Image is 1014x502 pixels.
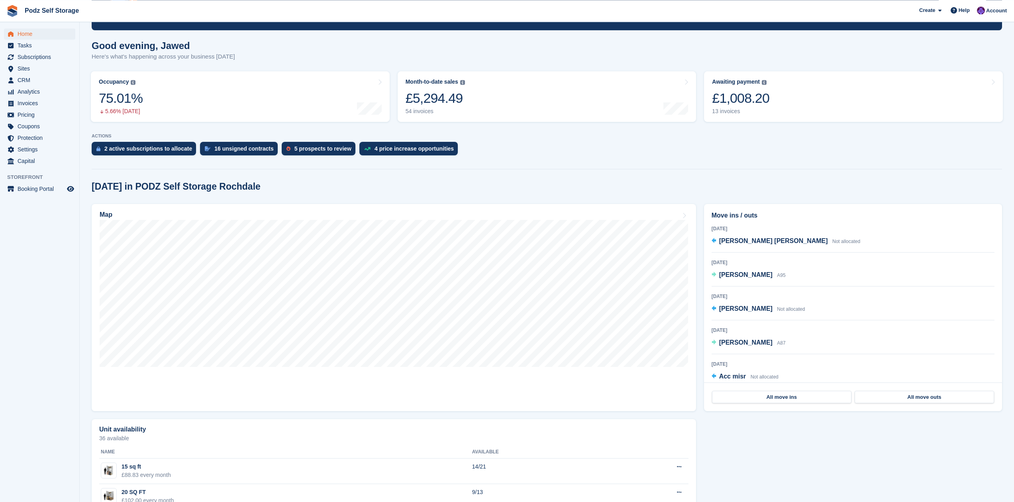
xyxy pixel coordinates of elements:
[92,133,1002,139] p: ACTIONS
[712,78,760,85] div: Awaiting payment
[6,5,18,17] img: stora-icon-8386f47178a22dfd0bd8f6a31ec36ba5ce8667c1dd55bd0f319d3a0aa187defe.svg
[18,132,65,143] span: Protection
[18,40,65,51] span: Tasks
[712,391,851,404] a: All move ins
[398,71,696,122] a: Month-to-date sales £5,294.49 54 invoices
[99,108,143,115] div: 5.66% [DATE]
[18,155,65,167] span: Capital
[4,40,75,51] a: menu
[205,146,210,151] img: contract_signature_icon-13c848040528278c33f63329250d36e43548de30e8caae1d1a13099fd9432cc5.svg
[719,305,773,312] span: [PERSON_NAME]
[99,435,688,441] p: 36 available
[22,4,82,17] a: Podz Self Storage
[92,204,696,411] a: Map
[99,78,129,85] div: Occupancy
[712,225,994,232] div: [DATE]
[122,471,171,479] div: £88.83 every month
[99,446,472,459] th: Name
[18,121,65,132] span: Coupons
[92,52,235,61] p: Here's what's happening across your business [DATE]
[4,109,75,120] a: menu
[7,173,79,181] span: Storefront
[406,78,458,85] div: Month-to-date sales
[777,273,785,278] span: A95
[712,361,994,368] div: [DATE]
[832,239,860,244] span: Not allocated
[92,142,200,159] a: 2 active subscriptions to allocate
[4,86,75,97] a: menu
[719,237,828,244] span: [PERSON_NAME] [PERSON_NAME]
[92,40,235,51] h1: Good evening, Jawed
[4,183,75,194] a: menu
[986,7,1007,15] span: Account
[712,90,769,106] div: £1,008.20
[712,236,860,247] a: [PERSON_NAME] [PERSON_NAME] Not allocated
[104,145,192,152] div: 2 active subscriptions to allocate
[719,373,746,380] span: Acc misr
[959,6,970,14] span: Help
[294,145,351,152] div: 5 prospects to review
[4,51,75,63] a: menu
[18,86,65,97] span: Analytics
[91,71,390,122] a: Occupancy 75.01% 5.66% [DATE]
[460,80,465,85] img: icon-info-grey-7440780725fd019a000dd9b08b2336e03edf1995a4989e88bcd33f0948082b44.svg
[18,183,65,194] span: Booking Portal
[4,28,75,39] a: menu
[4,132,75,143] a: menu
[18,98,65,109] span: Invoices
[712,259,994,266] div: [DATE]
[4,63,75,74] a: menu
[406,90,465,106] div: £5,294.49
[18,144,65,155] span: Settings
[101,490,116,502] img: ksr38g3k.png
[286,146,290,151] img: prospect-51fa495bee0391a8d652442698ab0144808aea92771e9ea1ae160a38d050c398.svg
[855,391,994,404] a: All move outs
[919,6,935,14] span: Create
[18,109,65,120] span: Pricing
[719,271,773,278] span: [PERSON_NAME]
[200,142,282,159] a: 16 unsigned contracts
[4,144,75,155] a: menu
[96,146,100,151] img: active_subscription_to_allocate_icon-d502201f5373d7db506a760aba3b589e785aa758c864c3986d89f69b8ff3...
[359,142,462,159] a: 4 price increase opportunities
[777,340,785,346] span: A87
[375,145,454,152] div: 4 price increase opportunities
[406,108,465,115] div: 54 invoices
[751,374,779,380] span: Not allocated
[214,145,274,152] div: 16 unsigned contracts
[712,293,994,300] div: [DATE]
[712,327,994,334] div: [DATE]
[472,446,605,459] th: Available
[122,463,171,471] div: 15 sq ft
[122,488,174,496] div: 20 SQ FT
[712,108,769,115] div: 13 invoices
[712,338,786,348] a: [PERSON_NAME] A87
[18,51,65,63] span: Subscriptions
[472,459,605,484] td: 14/21
[712,304,805,314] a: [PERSON_NAME] Not allocated
[131,80,135,85] img: icon-info-grey-7440780725fd019a000dd9b08b2336e03edf1995a4989e88bcd33f0948082b44.svg
[66,184,75,194] a: Preview store
[977,6,985,14] img: Jawed Chowdhary
[719,339,773,346] span: [PERSON_NAME]
[99,90,143,106] div: 75.01%
[99,426,146,433] h2: Unit availability
[18,63,65,74] span: Sites
[712,270,786,280] a: [PERSON_NAME] A95
[4,75,75,86] a: menu
[712,211,994,220] h2: Move ins / outs
[18,75,65,86] span: CRM
[92,181,261,192] h2: [DATE] in PODZ Self Storage Rochdale
[777,306,805,312] span: Not allocated
[100,211,112,218] h2: Map
[101,465,116,477] img: 15-sqft-unit.jpg
[4,121,75,132] a: menu
[282,142,359,159] a: 5 prospects to review
[4,155,75,167] a: menu
[712,372,779,382] a: Acc misr Not allocated
[4,98,75,109] a: menu
[18,28,65,39] span: Home
[704,71,1003,122] a: Awaiting payment £1,008.20 13 invoices
[364,147,371,151] img: price_increase_opportunities-93ffe204e8149a01c8c9dc8f82e8f89637d9d84a8eef4429ea346261dce0b2c0.svg
[762,80,767,85] img: icon-info-grey-7440780725fd019a000dd9b08b2336e03edf1995a4989e88bcd33f0948082b44.svg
